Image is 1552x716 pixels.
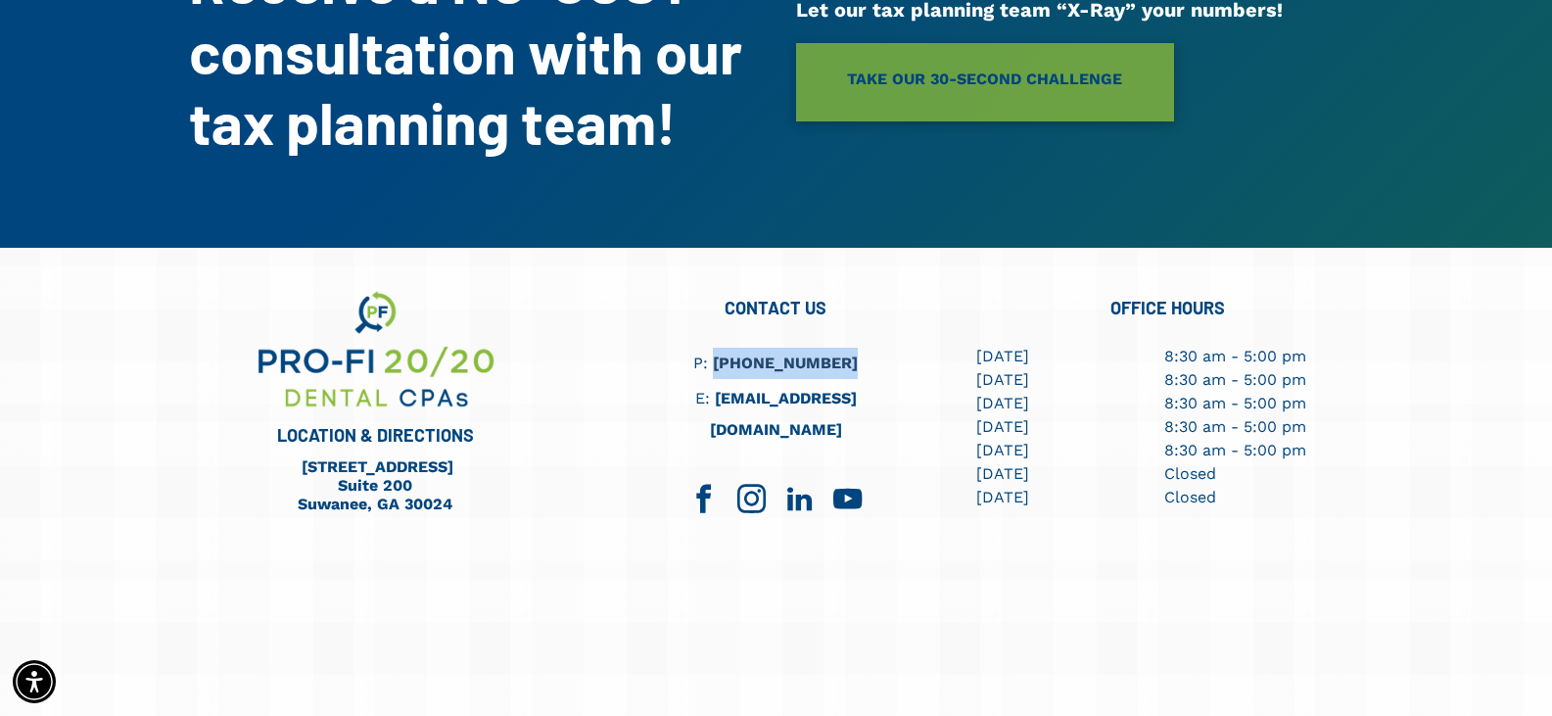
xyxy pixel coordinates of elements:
a: facebook [682,478,726,526]
span: [DATE] [976,370,1029,389]
a: linkedin [778,478,822,526]
a: [STREET_ADDRESS] [302,457,453,476]
span: 8:30 am - 5:00 pm [1164,417,1306,436]
span: [DATE] [976,347,1029,365]
a: [PHONE_NUMBER] [713,354,858,372]
span: 8:30 am - 5:00 pm [1164,370,1306,389]
div: Accessibility Menu [13,660,56,703]
span: 8:30 am - 5:00 pm [1164,394,1306,412]
span: [DATE] [976,464,1029,483]
span: P: [693,354,708,372]
span: Closed [1164,488,1216,506]
a: youtube [826,478,870,526]
span: [DATE] [976,488,1029,506]
span: [DATE] [976,394,1029,412]
span: [DATE] [976,441,1029,459]
span: 8:30 am - 5:00 pm [1164,347,1306,365]
a: Suwanee, GA 30024 [298,495,452,513]
span: E: [695,389,710,407]
span: Closed [1164,464,1216,483]
a: instagram [730,478,774,526]
a: [EMAIL_ADDRESS][DOMAIN_NAME] [710,389,857,439]
span: [DATE] [976,417,1029,436]
span: TAKE OUR 30-SECOND CHALLENGE [847,57,1122,101]
span: LOCATION & DIRECTIONS [277,424,474,446]
a: TAKE OUR 30-SECOND CHALLENGE [796,43,1174,121]
span: CONTACT US [725,297,826,318]
img: We are your dental business support consultants [255,287,495,413]
a: Suite 200 [338,476,412,495]
span: OFFICE HOURS [1110,297,1225,318]
span: 8:30 am - 5:00 pm [1164,441,1306,459]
